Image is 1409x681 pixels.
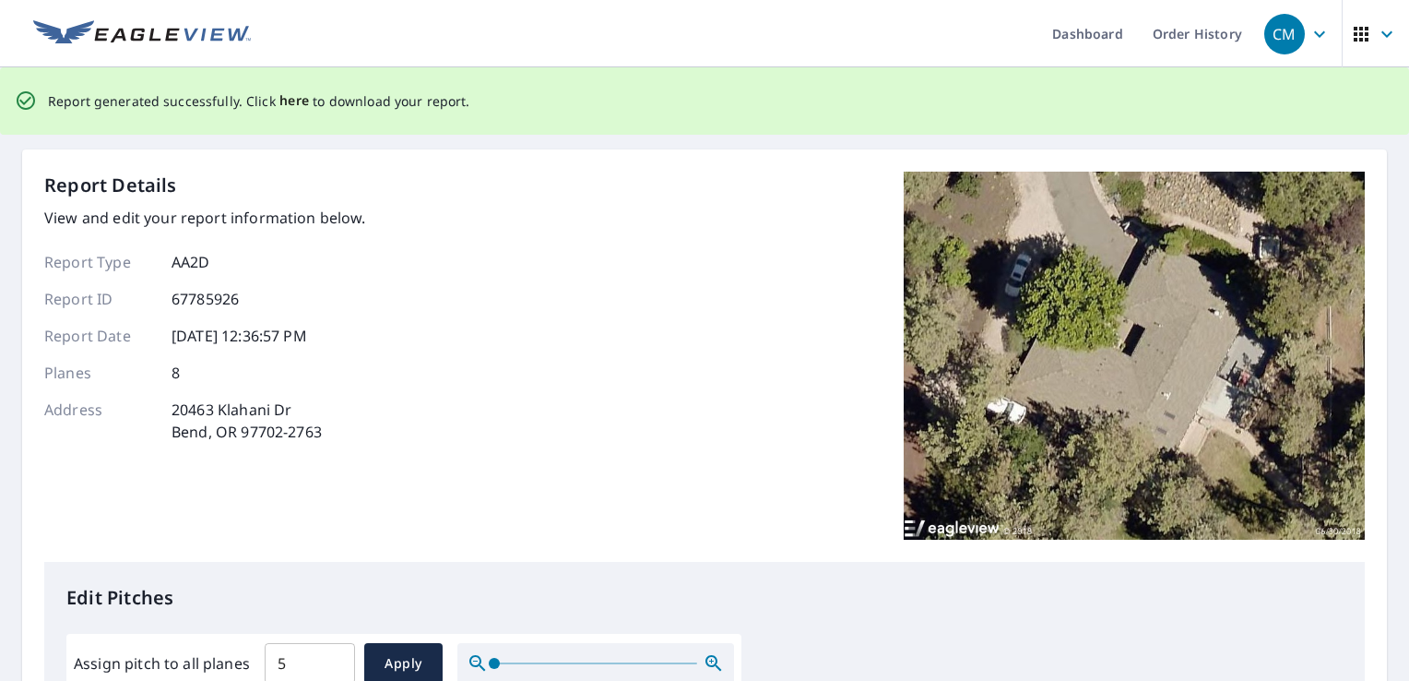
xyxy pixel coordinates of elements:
[48,90,470,113] p: Report generated successfully. Click to download your report.
[74,652,250,675] label: Assign pitch to all planes
[33,20,251,48] img: EV Logo
[66,584,1343,612] p: Edit Pitches
[279,90,310,113] button: here
[904,172,1365,541] img: Top image
[44,362,155,384] p: Planes
[44,207,366,229] p: View and edit your report information below.
[379,652,428,675] span: Apply
[44,288,155,310] p: Report ID
[172,362,180,384] p: 8
[1264,14,1305,54] div: CM
[44,172,177,199] p: Report Details
[172,288,239,310] p: 67785926
[44,399,155,443] p: Address
[172,399,322,443] p: 20463 Klahani Dr Bend, OR 97702-2763
[44,325,155,347] p: Report Date
[44,251,155,273] p: Report Type
[172,325,307,347] p: [DATE] 12:36:57 PM
[172,251,210,273] p: AA2D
